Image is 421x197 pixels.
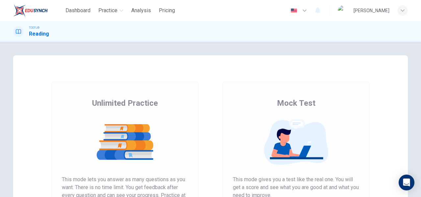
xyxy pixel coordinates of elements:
[129,5,154,16] button: Analysis
[399,175,414,190] div: Open Intercom Messenger
[13,4,48,17] img: EduSynch logo
[63,5,93,16] button: Dashboard
[29,25,39,30] span: TOEFL®
[131,7,151,14] span: Analysis
[92,98,158,108] span: Unlimited Practice
[96,5,126,16] button: Practice
[65,7,90,14] span: Dashboard
[338,5,348,16] img: Profile picture
[290,8,298,13] img: en
[159,7,175,14] span: Pricing
[29,30,49,38] h1: Reading
[277,98,315,108] span: Mock Test
[98,7,117,14] span: Practice
[156,5,178,16] button: Pricing
[13,4,63,17] a: EduSynch logo
[354,7,389,14] div: [PERSON_NAME]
